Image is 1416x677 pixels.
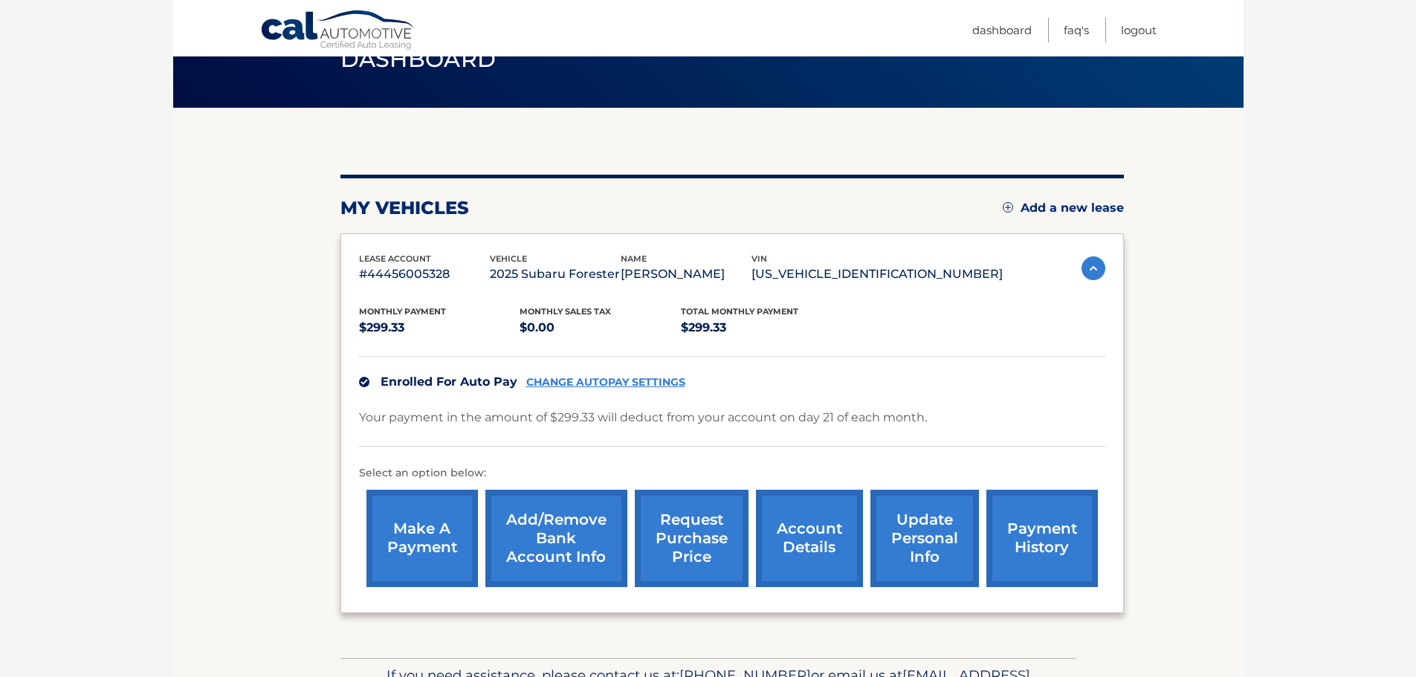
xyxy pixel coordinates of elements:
[1121,18,1157,42] a: Logout
[751,253,767,264] span: vin
[340,45,497,73] span: Dashboard
[381,375,517,389] span: Enrolled For Auto Pay
[490,264,621,285] p: 2025 Subaru Forester
[340,197,469,219] h2: my vehicles
[681,317,842,338] p: $299.33
[359,377,369,387] img: check.svg
[681,306,798,317] span: Total Monthly Payment
[260,10,416,53] a: Cal Automotive
[359,264,490,285] p: #44456005328
[870,490,979,587] a: update personal info
[1064,18,1089,42] a: FAQ's
[621,253,647,264] span: name
[986,490,1098,587] a: payment history
[359,407,927,428] p: Your payment in the amount of $299.33 will deduct from your account on day 21 of each month.
[359,317,520,338] p: $299.33
[366,490,478,587] a: make a payment
[520,317,681,338] p: $0.00
[1003,201,1124,216] a: Add a new lease
[359,464,1105,482] p: Select an option below:
[751,264,1003,285] p: [US_VEHICLE_IDENTIFICATION_NUMBER]
[1003,202,1013,213] img: add.svg
[520,306,611,317] span: Monthly sales Tax
[972,18,1032,42] a: Dashboard
[635,490,749,587] a: request purchase price
[526,376,685,389] a: CHANGE AUTOPAY SETTINGS
[359,306,446,317] span: Monthly Payment
[485,490,627,587] a: Add/Remove bank account info
[621,264,751,285] p: [PERSON_NAME]
[1082,256,1105,280] img: accordion-active.svg
[359,253,431,264] span: lease account
[490,253,527,264] span: vehicle
[756,490,863,587] a: account details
